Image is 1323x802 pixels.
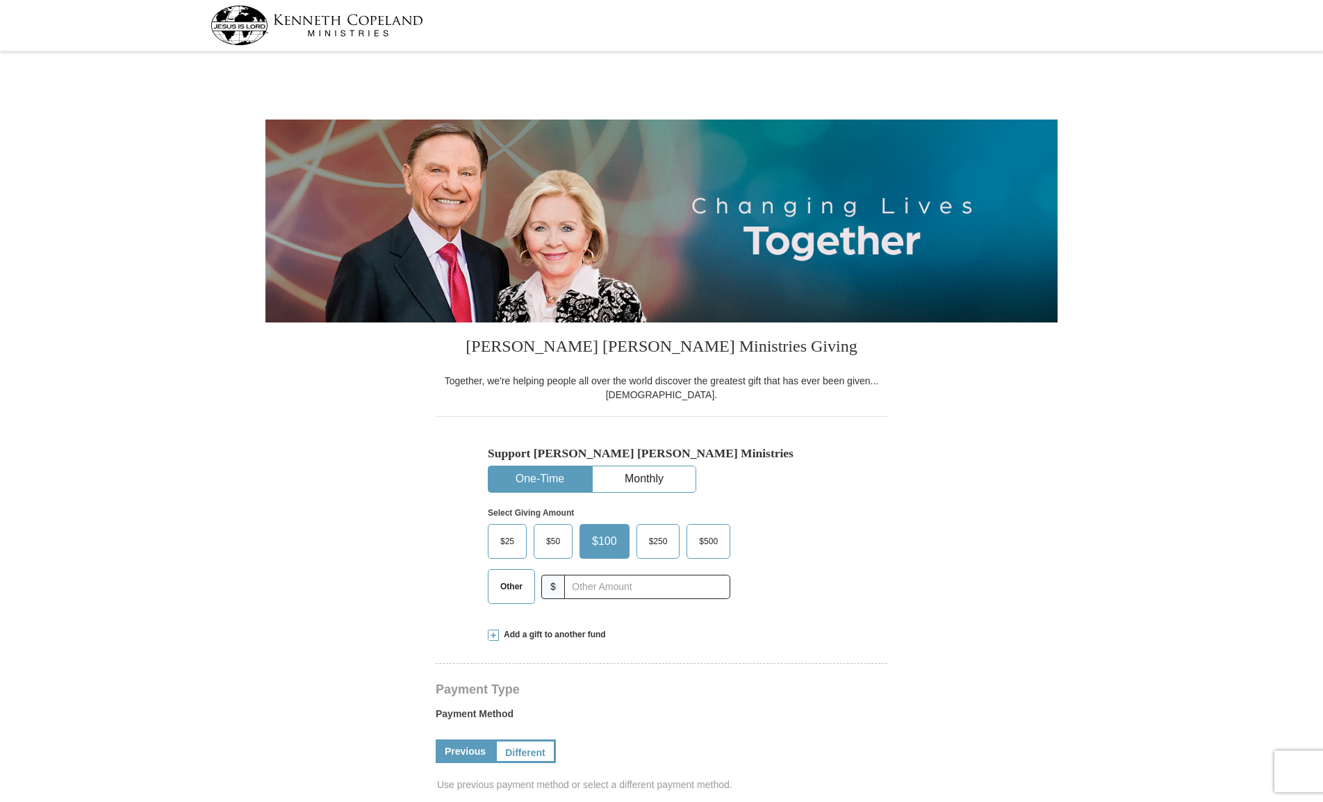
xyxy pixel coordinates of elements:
h3: [PERSON_NAME] [PERSON_NAME] Ministries Giving [436,322,887,374]
span: Other [493,576,529,597]
a: Different [495,739,556,763]
h5: Support [PERSON_NAME] [PERSON_NAME] Ministries [488,446,835,461]
strong: Select Giving Amount [488,508,574,518]
div: Together, we're helping people all over the world discover the greatest gift that has ever been g... [436,374,887,402]
span: $250 [642,531,675,552]
span: $50 [539,531,567,552]
input: Other Amount [564,575,730,599]
label: Payment Method [436,707,887,728]
span: $500 [692,531,725,552]
span: Use previous payment method or select a different payment method. [437,778,889,792]
span: $100 [585,531,624,552]
h4: Payment Type [436,684,887,695]
span: $25 [493,531,521,552]
button: Monthly [593,466,696,492]
span: Add a gift to another fund [499,629,606,641]
img: kcm-header-logo.svg [211,6,423,45]
span: $ [541,575,565,599]
button: One-Time [488,466,591,492]
a: Previous [436,739,495,763]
